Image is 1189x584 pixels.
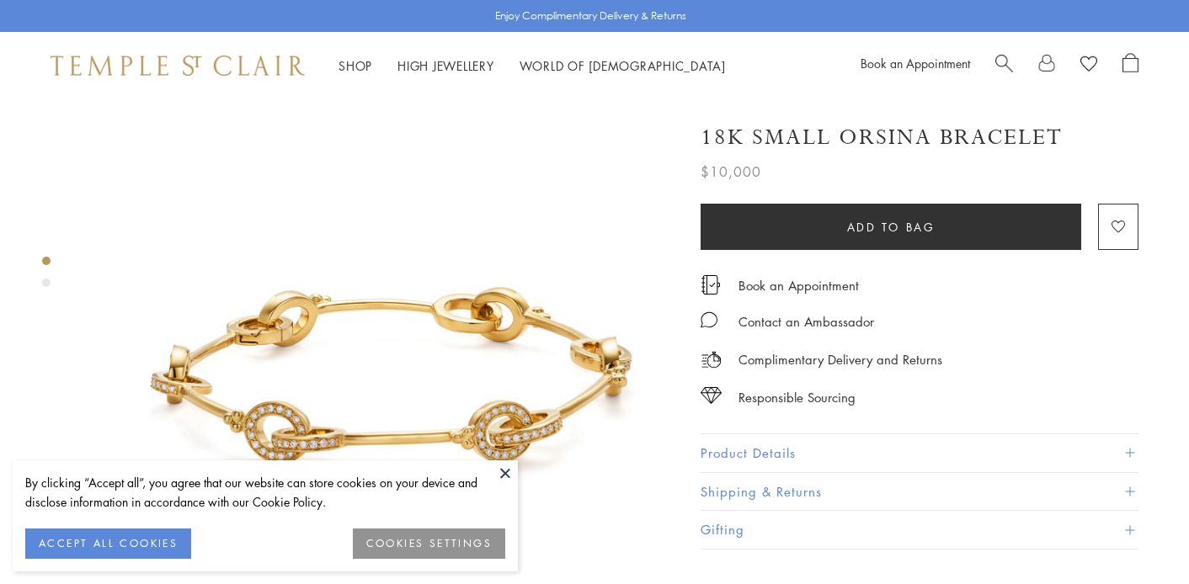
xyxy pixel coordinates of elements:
[339,56,726,77] nav: Main navigation
[701,161,761,183] span: $10,000
[701,275,721,295] img: icon_appointment.svg
[701,473,1138,511] button: Shipping & Returns
[520,57,726,74] a: World of [DEMOGRAPHIC_DATA]World of [DEMOGRAPHIC_DATA]
[25,528,191,559] button: ACCEPT ALL COOKIES
[25,473,505,512] div: By clicking “Accept all”, you agree that our website can store cookies on your device and disclos...
[847,218,936,236] span: Add to bag
[42,252,51,300] div: Product gallery navigation
[495,8,686,24] p: Enjoy Complimentary Delivery & Returns
[738,387,856,408] div: Responsible Sourcing
[701,511,1138,549] button: Gifting
[51,56,305,76] img: Temple St. Clair
[995,53,1013,78] a: Search
[861,55,970,72] a: Book an Appointment
[701,311,717,328] img: MessageIcon-01_2.svg
[1105,505,1172,567] iframe: Gorgias live chat messenger
[738,311,874,332] div: Contact an Ambassador
[701,387,722,404] img: icon_sourcing.svg
[701,349,722,370] img: icon_delivery.svg
[1122,53,1138,78] a: Open Shopping Bag
[1080,53,1097,78] a: View Wishlist
[397,57,494,74] a: High JewelleryHigh Jewellery
[701,434,1138,472] button: Product Details
[353,528,505,559] button: COOKIES SETTINGS
[738,349,942,370] p: Complimentary Delivery and Returns
[701,204,1081,250] button: Add to bag
[738,276,859,295] a: Book an Appointment
[701,123,1063,152] h1: 18K Small Orsina Bracelet
[339,57,372,74] a: ShopShop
